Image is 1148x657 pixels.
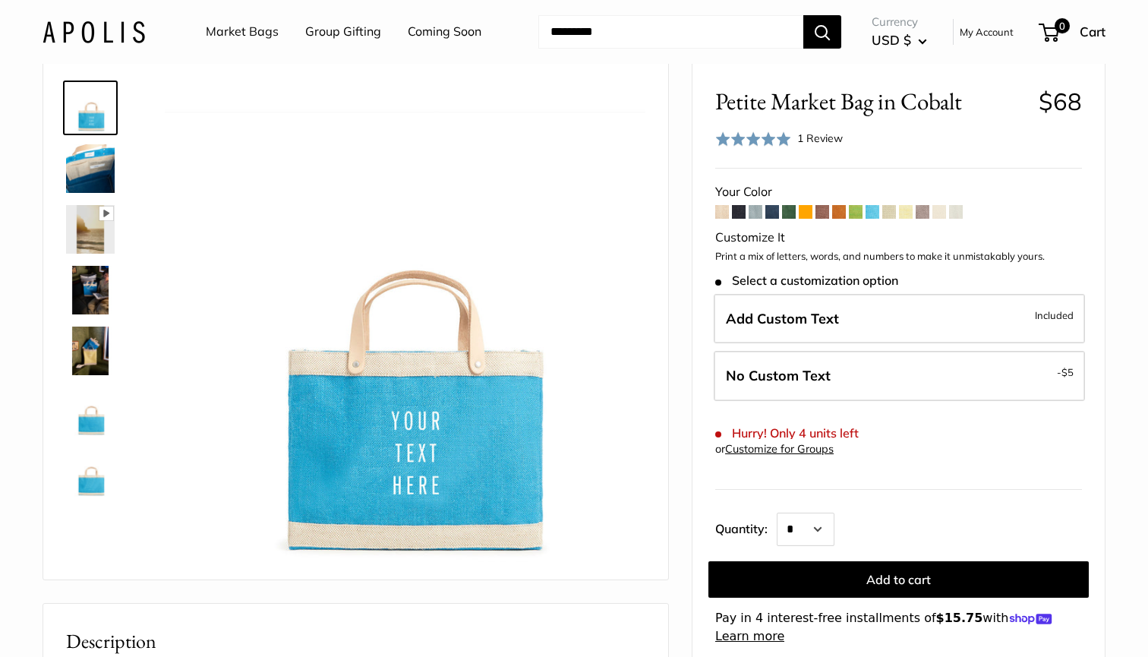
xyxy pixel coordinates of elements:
[66,84,115,132] img: Petite Market Bag in Cobalt
[715,508,777,546] label: Quantity:
[715,226,1082,249] div: Customize It
[1055,18,1070,33] span: 0
[63,141,118,196] a: Petite Market Bag in Cobalt
[305,21,381,43] a: Group Gifting
[872,11,927,33] span: Currency
[66,205,115,254] img: Petite Market Bag in Cobalt
[63,202,118,257] a: Petite Market Bag in Cobalt
[165,84,645,564] img: Petite Market Bag in Cobalt
[715,426,859,441] span: Hurry! Only 4 units left
[1061,366,1074,378] span: $5
[66,266,115,314] img: Petite Market Bag in Cobalt
[66,144,115,193] img: Petite Market Bag in Cobalt
[708,561,1089,598] button: Add to cart
[66,387,115,436] img: Petite Market Bag in Cobalt
[715,181,1082,204] div: Your Color
[797,131,843,145] span: 1 Review
[960,23,1014,41] a: My Account
[715,439,834,460] div: or
[726,367,831,384] span: No Custom Text
[63,384,118,439] a: Petite Market Bag in Cobalt
[1057,363,1074,381] span: -
[715,273,898,288] span: Select a customization option
[66,327,115,375] img: Petite Market Bag in Cobalt
[1040,20,1105,44] a: 0 Cart
[725,442,834,456] a: Customize for Groups
[538,15,803,49] input: Search...
[63,81,118,135] a: Petite Market Bag in Cobalt
[872,32,911,48] span: USD $
[206,21,279,43] a: Market Bags
[66,448,115,497] img: Petite Market Bag in Cobalt
[408,21,481,43] a: Coming Soon
[803,15,841,49] button: Search
[715,87,1027,115] span: Petite Market Bag in Cobalt
[1035,306,1074,324] span: Included
[63,324,118,378] a: Petite Market Bag in Cobalt
[1039,87,1082,116] span: $68
[43,21,145,43] img: Apolis
[63,263,118,317] a: Petite Market Bag in Cobalt
[715,249,1082,264] p: Print a mix of letters, words, and numbers to make it unmistakably yours.
[66,627,645,656] h2: Description
[714,351,1085,401] label: Leave Blank
[714,294,1085,344] label: Add Custom Text
[726,310,839,327] span: Add Custom Text
[872,28,927,52] button: USD $
[1080,24,1105,39] span: Cart
[63,445,118,500] a: Petite Market Bag in Cobalt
